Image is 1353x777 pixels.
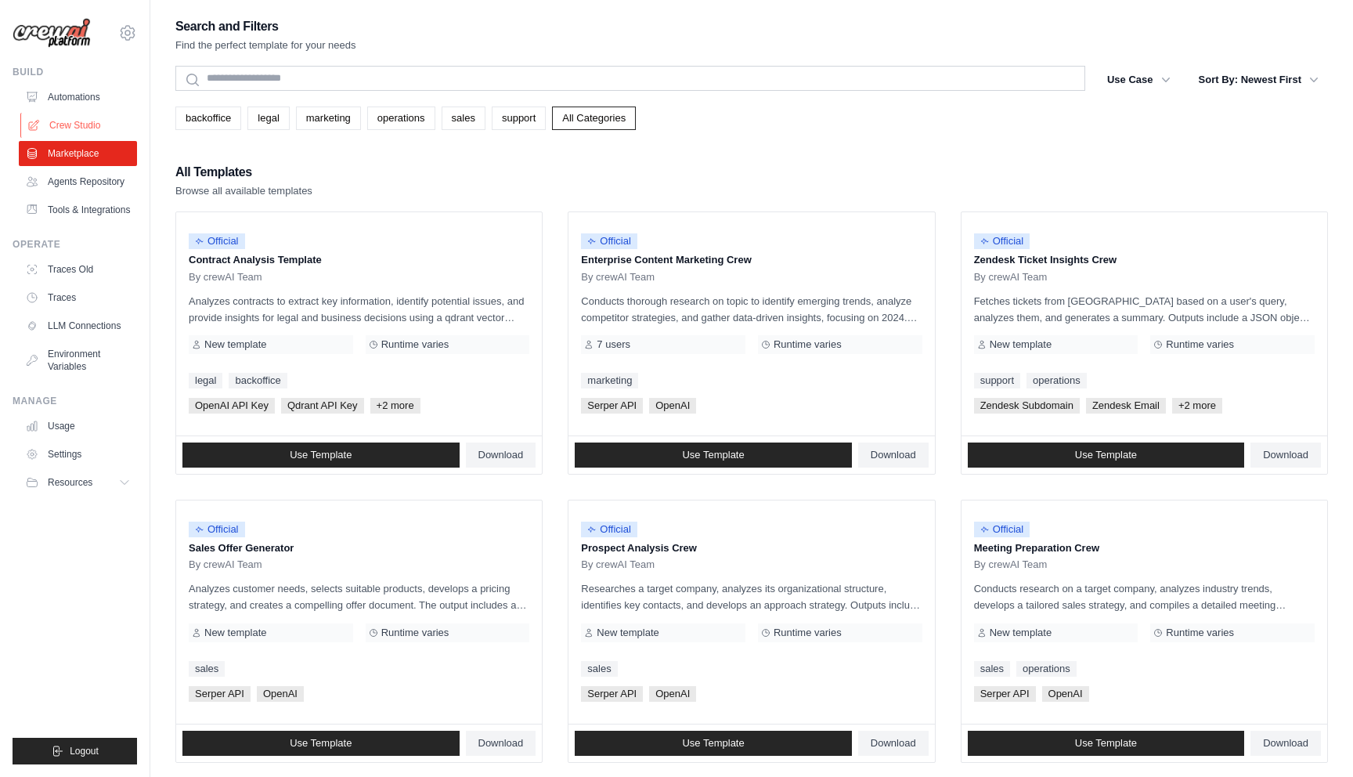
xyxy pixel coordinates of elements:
[1016,661,1077,677] a: operations
[581,271,655,284] span: By crewAI Team
[871,737,916,750] span: Download
[281,398,364,414] span: Qdrant API Key
[974,540,1315,556] p: Meeting Preparation Crew
[1263,737,1308,750] span: Download
[968,731,1245,756] a: Use Template
[175,183,312,199] p: Browse all available templates
[649,398,696,414] span: OpenAI
[1042,686,1089,702] span: OpenAI
[381,338,449,351] span: Runtime varies
[189,686,251,702] span: Serper API
[182,731,460,756] a: Use Template
[478,737,524,750] span: Download
[204,338,266,351] span: New template
[990,338,1052,351] span: New template
[597,338,630,351] span: 7 users
[1098,66,1180,94] button: Use Case
[189,293,529,326] p: Analyzes contracts to extract key information, identify potential issues, and provide insights fo...
[13,18,91,49] img: Logo
[20,113,139,138] a: Crew Studio
[974,558,1048,571] span: By crewAI Team
[175,38,356,53] p: Find the perfect template for your needs
[70,745,99,757] span: Logout
[48,476,92,489] span: Resources
[871,449,916,461] span: Download
[13,395,137,407] div: Manage
[1026,373,1087,388] a: operations
[682,737,744,750] span: Use Template
[774,627,842,639] span: Runtime varies
[204,627,266,639] span: New template
[466,443,536,468] a: Download
[974,522,1030,537] span: Official
[1172,398,1222,414] span: +2 more
[13,66,137,78] div: Build
[189,580,529,613] p: Analyzes customer needs, selects suitable products, develops a pricing strategy, and creates a co...
[1263,449,1308,461] span: Download
[1250,731,1321,756] a: Download
[19,169,137,194] a: Agents Repository
[492,107,546,130] a: support
[1189,66,1328,94] button: Sort By: Newest First
[175,161,312,183] h2: All Templates
[13,238,137,251] div: Operate
[466,731,536,756] a: Download
[19,470,137,495] button: Resources
[381,627,449,639] span: Runtime varies
[575,443,852,468] a: Use Template
[189,558,262,571] span: By crewAI Team
[296,107,361,130] a: marketing
[581,540,922,556] p: Prospect Analysis Crew
[974,580,1315,613] p: Conducts research on a target company, analyzes industry trends, develops a tailored sales strate...
[581,373,638,388] a: marketing
[478,449,524,461] span: Download
[19,141,137,166] a: Marketplace
[974,686,1036,702] span: Serper API
[974,293,1315,326] p: Fetches tickets from [GEOGRAPHIC_DATA] based on a user's query, analyzes them, and generates a su...
[189,252,529,268] p: Contract Analysis Template
[189,233,245,249] span: Official
[290,449,352,461] span: Use Template
[19,313,137,338] a: LLM Connections
[1075,449,1137,461] span: Use Template
[19,414,137,439] a: Usage
[858,731,929,756] a: Download
[1166,627,1234,639] span: Runtime varies
[19,342,137,379] a: Environment Variables
[367,107,435,130] a: operations
[257,686,304,702] span: OpenAI
[968,443,1245,468] a: Use Template
[858,443,929,468] a: Download
[247,107,289,130] a: legal
[290,737,352,750] span: Use Template
[442,107,485,130] a: sales
[974,398,1080,414] span: Zendesk Subdomain
[581,580,922,613] p: Researches a target company, analyzes its organizational structure, identifies key contacts, and ...
[581,686,643,702] span: Serper API
[581,233,637,249] span: Official
[581,558,655,571] span: By crewAI Team
[974,271,1048,284] span: By crewAI Team
[581,661,617,677] a: sales
[189,398,275,414] span: OpenAI API Key
[597,627,658,639] span: New template
[175,16,356,38] h2: Search and Filters
[682,449,744,461] span: Use Template
[189,661,225,677] a: sales
[974,252,1315,268] p: Zendesk Ticket Insights Crew
[974,233,1030,249] span: Official
[1086,398,1166,414] span: Zendesk Email
[1075,737,1137,750] span: Use Template
[581,398,643,414] span: Serper API
[229,373,287,388] a: backoffice
[189,373,222,388] a: legal
[774,338,842,351] span: Runtime varies
[189,540,529,556] p: Sales Offer Generator
[19,442,137,467] a: Settings
[19,285,137,310] a: Traces
[19,197,137,222] a: Tools & Integrations
[575,731,852,756] a: Use Template
[974,373,1020,388] a: support
[1166,338,1234,351] span: Runtime varies
[182,443,460,468] a: Use Template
